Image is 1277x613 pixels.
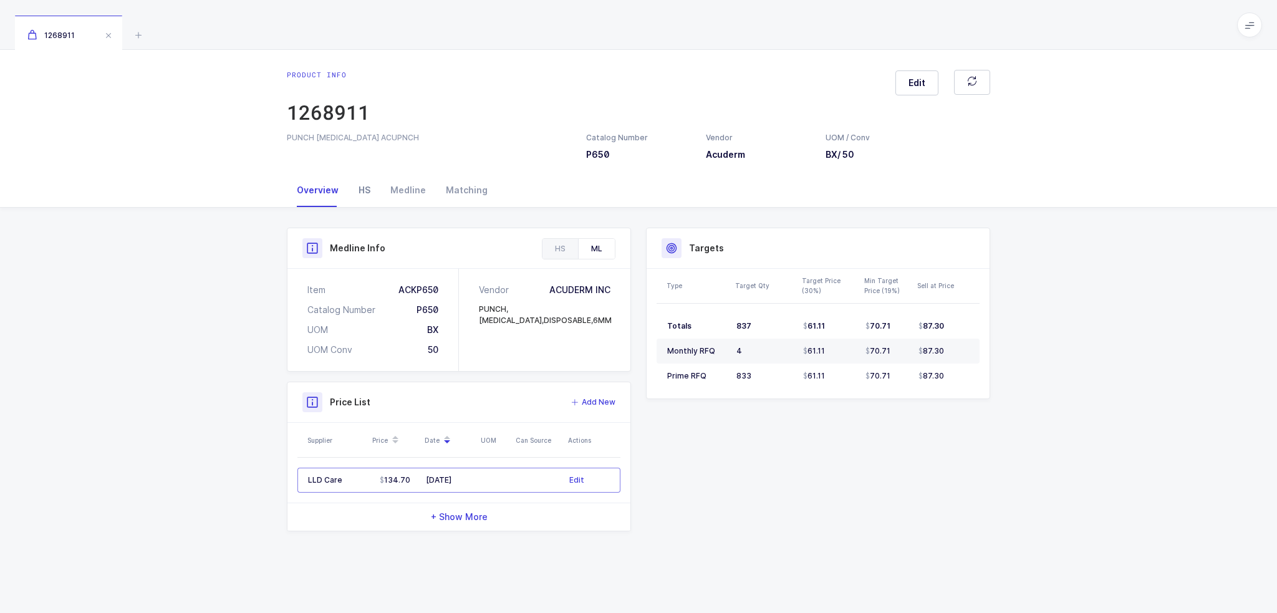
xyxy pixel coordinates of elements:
span: 87.30 [918,321,944,331]
div: Type [667,281,728,291]
span: Totals [667,321,692,331]
div: Vendor [479,284,514,296]
div: Target Qty [735,281,794,291]
div: HS [349,173,380,207]
div: Date [425,430,473,451]
span: 70.71 [865,321,890,331]
button: Edit [895,70,938,95]
span: / 50 [837,149,854,160]
span: 61.11 [803,371,825,381]
span: 87.30 [918,346,944,356]
div: Overview [287,173,349,207]
h3: Targets [689,242,724,254]
div: Vendor [706,132,811,143]
div: UOM / Conv [826,132,870,143]
div: Medline [380,173,436,207]
span: 833 [736,371,751,380]
div: Supplier [307,435,365,445]
div: PUNCH, [MEDICAL_DATA],DISPOSABLE,6MM [479,304,612,326]
div: Product info [287,70,370,80]
span: Monthly RFQ [667,346,715,355]
span: 70.71 [865,346,890,356]
div: Matching [436,173,498,207]
span: Prime RFQ [667,371,706,380]
div: UOM Conv [307,344,352,356]
div: HS [542,239,578,259]
span: 1268911 [27,31,75,40]
div: UOM [481,435,508,445]
h3: Medline Info [330,242,385,254]
div: 50 [428,344,438,356]
span: 87.30 [918,371,944,381]
div: ACUDERM INC [549,284,610,296]
div: Target Price (30%) [802,276,857,296]
div: + Show More [287,503,630,531]
div: PUNCH [MEDICAL_DATA] ACUPNCH [287,132,571,143]
span: 4 [736,346,742,355]
div: UOM [307,324,328,336]
span: Add New [582,396,615,408]
div: Sell at Price [917,281,976,291]
div: LLD Care [308,475,364,485]
button: Add New [571,396,615,408]
span: 70.71 [865,371,890,381]
h3: Acuderm [706,148,811,161]
span: 61.11 [803,346,825,356]
span: 61.11 [803,321,825,331]
span: 134.70 [380,475,410,485]
div: Price [372,430,417,451]
h3: Price List [330,396,370,408]
span: + Show More [431,511,488,523]
div: ML [578,239,615,259]
div: Min Target Price (19%) [864,276,910,296]
h3: BX [826,148,870,161]
button: Edit [569,474,584,486]
div: BX [427,324,438,336]
div: Can Source [516,435,561,445]
div: [DATE] [426,475,472,485]
span: Edit [908,77,925,89]
span: 837 [736,321,751,331]
div: Actions [568,435,617,445]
